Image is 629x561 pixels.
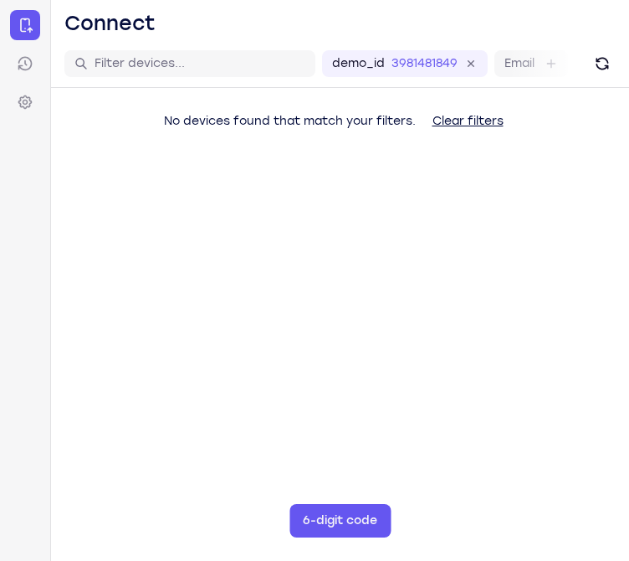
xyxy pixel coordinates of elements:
[589,50,616,77] button: Refresh
[10,49,40,79] a: Sessions
[95,55,305,72] input: Filter devices...
[504,55,534,72] label: Email
[64,10,156,37] h1: Connect
[164,114,416,128] span: No devices found that match your filters.
[289,504,391,538] button: 6-digit code
[332,55,385,72] label: demo_id
[419,105,517,138] button: Clear filters
[10,10,40,40] a: Connect
[10,87,40,117] a: Settings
